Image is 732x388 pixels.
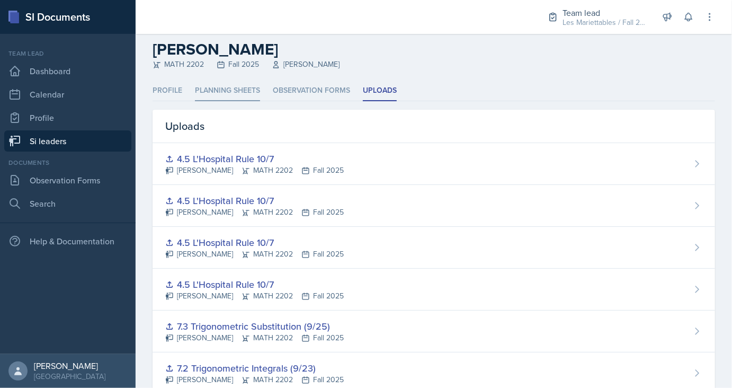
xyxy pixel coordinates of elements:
div: 4.5 L'Hospital Rule 10/7 [165,193,344,208]
li: Profile [153,81,182,101]
div: [PERSON_NAME] MATH 2202 Fall 2025 [165,332,344,343]
div: 4.5 L'Hospital Rule 10/7 [165,235,344,250]
li: Uploads [363,81,397,101]
div: [PERSON_NAME] MATH 2202 Fall 2025 [165,249,344,260]
div: [PERSON_NAME] MATH 2202 Fall 2025 [165,207,344,218]
div: [PERSON_NAME] MATH 2202 Fall 2025 [165,290,344,302]
a: 4.5 L'Hospital Rule 10/7 [PERSON_NAME]MATH 2202Fall 2025 [153,227,715,269]
div: Uploads [153,110,715,143]
div: Documents [4,158,131,167]
h2: [PERSON_NAME] [153,40,715,59]
a: 7.3 Trigonometric Substitution (9/25) [PERSON_NAME]MATH 2202Fall 2025 [153,311,715,352]
li: Planning Sheets [195,81,260,101]
div: 7.2 Trigonometric Integrals (9/23) [165,361,344,375]
div: [PERSON_NAME] MATH 2202 Fall 2025 [165,165,344,176]
div: Help & Documentation [4,231,131,252]
div: 7.3 Trigonometric Substitution (9/25) [165,319,344,333]
a: Search [4,193,131,214]
a: 4.5 L'Hospital Rule 10/7 [PERSON_NAME]MATH 2202Fall 2025 [153,185,715,227]
div: MATH 2202 Fall 2025 [PERSON_NAME] [153,59,715,70]
div: [PERSON_NAME] MATH 2202 Fall 2025 [165,374,344,385]
div: [PERSON_NAME] [34,360,105,371]
a: Dashboard [4,60,131,82]
a: Si leaders [4,130,131,152]
div: Team lead [4,49,131,58]
a: 4.5 L'Hospital Rule 10/7 [PERSON_NAME]MATH 2202Fall 2025 [153,143,715,185]
a: Profile [4,107,131,128]
div: Les Mariettables / Fall 2025 [563,17,647,28]
li: Observation Forms [273,81,350,101]
div: 4.5 L'Hospital Rule 10/7 [165,152,344,166]
a: Observation Forms [4,170,131,191]
div: [GEOGRAPHIC_DATA] [34,371,105,382]
div: 4.5 L'Hospital Rule 10/7 [165,277,344,292]
a: Calendar [4,84,131,105]
a: 4.5 L'Hospital Rule 10/7 [PERSON_NAME]MATH 2202Fall 2025 [153,269,715,311]
div: Team lead [563,6,647,19]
